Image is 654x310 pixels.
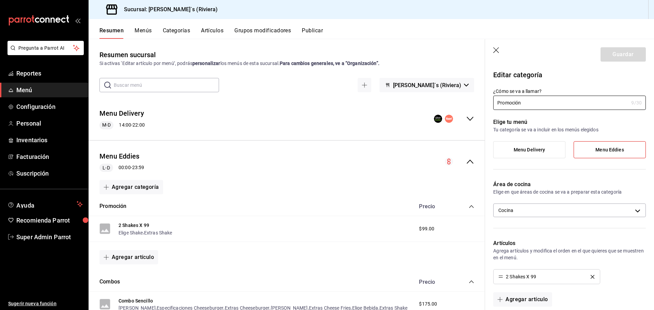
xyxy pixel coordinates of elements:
[419,300,437,308] span: $175.00
[201,27,223,39] button: Artículos
[192,61,220,66] strong: personalizar
[99,278,120,286] button: Combos
[89,103,485,135] div: collapse-menu-row
[99,202,127,210] button: Promoción
[493,89,646,94] label: ¿Cómo se va a llamar?
[631,99,642,106] div: 9 /30
[493,203,646,217] div: Cocina
[493,118,646,126] p: Elige tu menú
[99,250,158,264] button: Agregar artículo
[8,300,83,307] span: Sugerir nueva función
[135,27,152,39] button: Menús
[119,5,218,14] h3: Sucursal: [PERSON_NAME]´s (Riviera)
[16,102,83,111] span: Configuración
[144,229,172,236] button: Extras Shake
[119,229,143,236] button: Elige Shake
[302,27,323,39] button: Publicar
[99,121,145,129] div: 14:00 - 22:00
[469,204,474,209] button: collapse-category-row
[493,70,646,80] p: Editar categoría
[586,275,599,279] button: delete
[99,27,654,39] div: navigation tabs
[393,82,461,88] span: [PERSON_NAME]´s (Riviera)
[16,232,83,242] span: Super Admin Parrot
[99,151,139,161] button: Menu Eddies
[119,297,153,304] button: Combo Sencillo
[99,27,124,39] button: Resumen
[16,216,83,225] span: Recomienda Parrot
[412,279,456,285] div: Precio
[7,41,84,55] button: Pregunta a Parrot AI
[99,164,144,172] div: 00:00 - 23:59
[419,225,434,232] span: $99.00
[493,247,646,261] p: Agrega artículos y modifica el orden en el que quieres que se muestren en el menú.
[595,147,624,153] span: Menu Eddies
[119,229,172,236] div: ,
[412,203,456,210] div: Precio
[99,121,113,129] span: M-D
[469,279,474,284] button: collapse-category-row
[99,60,474,67] div: Si activas ‘Editar artículo por menú’, podrás los menús de esta sucursal.
[16,135,83,145] span: Inventarios
[506,274,536,279] div: 2 Shakes X 99
[16,200,74,208] span: Ayuda
[234,27,291,39] button: Grupos modificadores
[280,61,379,66] strong: Para cambios generales, ve a “Organización”.
[493,292,552,307] button: Agregar artículo
[16,119,83,128] span: Personal
[16,152,83,161] span: Facturación
[18,45,73,52] span: Pregunta a Parrot AI
[16,169,83,178] span: Suscripción
[89,146,485,178] div: collapse-menu-row
[99,180,163,194] button: Agregar categoría
[99,109,144,118] button: Menu Delivery
[493,189,646,195] p: Elige en que áreas de cocina se va a preparar esta categoría
[379,78,474,92] button: [PERSON_NAME]´s (Riviera)
[75,18,80,23] button: open_drawer_menu
[493,180,646,189] p: Área de cocina
[514,147,545,153] span: Menu Delivery
[119,222,149,229] button: 2 Shakes X 99
[16,85,83,95] span: Menú
[100,164,112,172] span: L-D
[114,78,219,92] input: Buscar menú
[493,126,646,133] p: Tu categoría se va a incluir en los menús elegidos
[99,50,156,60] div: Resumen sucursal
[5,49,84,56] a: Pregunta a Parrot AI
[493,239,646,247] p: Artículos
[16,69,83,78] span: Reportes
[163,27,190,39] button: Categorías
